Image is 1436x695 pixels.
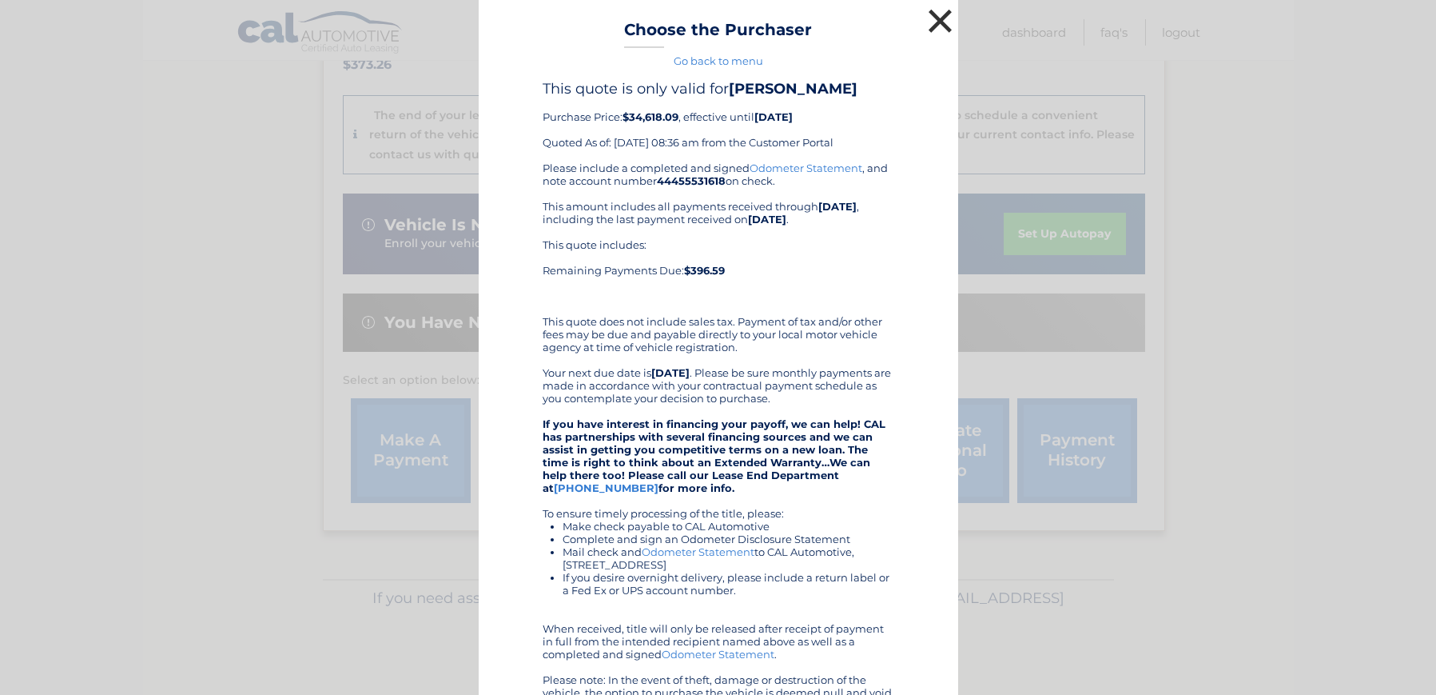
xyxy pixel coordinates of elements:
b: [DATE] [754,110,793,123]
li: Make check payable to CAL Automotive [563,520,894,533]
div: This quote includes: Remaining Payments Due: [543,238,894,302]
a: Odometer Statement [662,648,774,661]
b: 44455531618 [657,174,726,187]
li: Mail check and to CAL Automotive, [STREET_ADDRESS] [563,545,894,571]
b: $34,618.09 [623,110,678,123]
strong: If you have interest in financing your payoff, we can help! CAL has partnerships with several fin... [543,417,885,494]
h3: Choose the Purchaser [624,20,812,48]
div: Purchase Price: , effective until Quoted As of: [DATE] 08:36 am from the Customer Portal [543,80,894,162]
b: [DATE] [818,200,857,213]
a: Odometer Statement [750,162,862,174]
h4: This quote is only valid for [543,80,894,98]
a: Go back to menu [674,54,763,67]
li: If you desire overnight delivery, please include a return label or a Fed Ex or UPS account number. [563,571,894,597]
a: Odometer Statement [642,545,754,558]
b: [DATE] [748,213,786,226]
b: $396.59 [684,264,725,277]
a: [PHONE_NUMBER] [554,481,658,494]
b: [PERSON_NAME] [729,80,857,98]
li: Complete and sign an Odometer Disclosure Statement [563,533,894,545]
button: × [925,5,957,37]
b: [DATE] [651,366,690,379]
